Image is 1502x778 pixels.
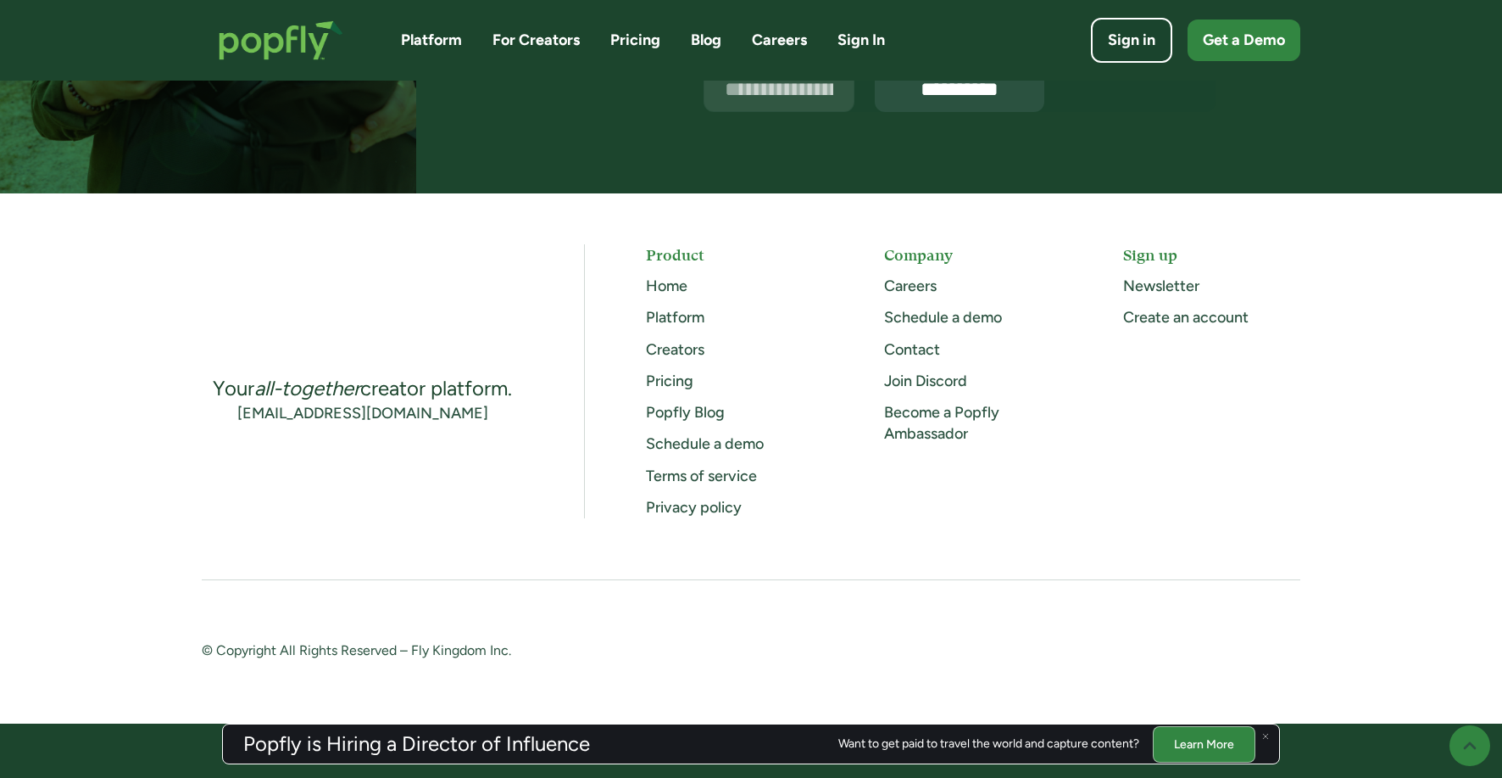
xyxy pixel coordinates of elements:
[243,734,590,754] h3: Popfly is Hiring a Director of Influence
[691,30,721,51] a: Blog
[610,30,660,51] a: Pricing
[1108,30,1155,51] div: Sign in
[1188,20,1300,61] a: Get a Demo
[646,340,704,359] a: Creators
[884,372,967,390] a: Join Discord
[492,30,580,51] a: For Creators
[884,403,999,443] a: Become a Popfly Ambassador
[1123,277,1199,295] a: Newsletter
[646,277,687,295] a: Home
[202,641,720,663] div: © Copyright All Rights Reserved – Fly Kingdom Inc.
[213,375,512,402] div: Your creator platform.
[752,30,807,51] a: Careers
[838,737,1139,751] div: Want to get paid to travel the world and capture content?
[1203,30,1285,51] div: Get a Demo
[646,467,757,485] a: Terms of service
[884,340,940,359] a: Contact
[254,376,360,400] em: all-together
[401,30,462,51] a: Platform
[646,308,704,327] a: Platform
[884,244,1061,266] h5: Company
[1123,308,1249,327] a: Create an account
[884,308,1002,327] a: Schedule a demo
[704,66,1216,112] form: Email Form
[646,434,764,453] a: Schedule a demo
[202,3,360,77] a: home
[837,30,885,51] a: Sign In
[646,244,823,266] h5: Product
[884,277,937,295] a: Careers
[646,372,693,390] a: Pricing
[646,403,725,422] a: Popfly Blog
[646,498,742,517] a: Privacy policy
[237,403,488,424] a: [EMAIL_ADDRESS][DOMAIN_NAME]
[1091,18,1172,63] a: Sign in
[1123,244,1300,266] h5: Sign up
[1153,725,1255,762] a: Learn More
